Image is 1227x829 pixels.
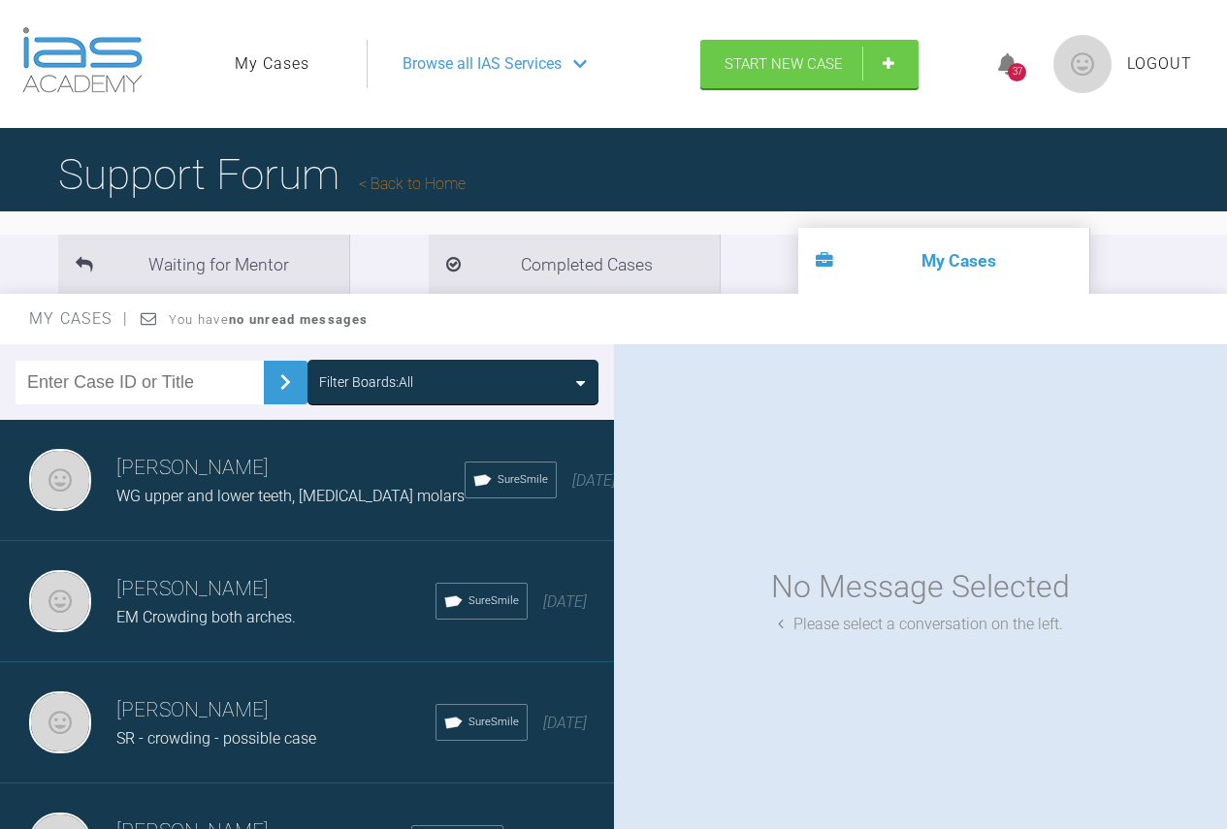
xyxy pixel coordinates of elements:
[778,612,1063,637] div: Please select a conversation on the left.
[403,51,562,77] span: Browse all IAS Services
[572,471,616,490] span: [DATE]
[359,175,466,193] a: Back to Home
[235,51,309,77] a: My Cases
[116,694,436,727] h3: [PERSON_NAME]
[22,27,143,93] img: logo-light.3e3ef733.png
[1008,63,1026,81] div: 37
[58,141,466,208] h1: Support Forum
[468,714,519,731] span: SureSmile
[116,608,296,626] span: EM Crowding both arches.
[29,449,91,511] img: John Paul Flanigan
[319,371,413,393] div: Filter Boards: All
[29,691,91,753] img: John Paul Flanigan
[29,309,129,328] span: My Cases
[16,361,264,404] input: Enter Case ID or Title
[116,452,465,485] h3: [PERSON_NAME]
[1053,35,1112,93] img: profile.png
[498,471,548,489] span: SureSmile
[725,55,843,73] span: Start New Case
[543,714,587,732] span: [DATE]
[58,235,349,294] li: Waiting for Mentor
[116,573,436,606] h3: [PERSON_NAME]
[169,312,368,327] span: You have
[29,570,91,632] img: John Paul Flanigan
[468,592,519,610] span: SureSmile
[771,562,1070,612] div: No Message Selected
[270,367,301,398] img: chevronRight.28bd32b0.svg
[798,228,1089,294] li: My Cases
[229,312,368,327] strong: no unread messages
[116,729,316,748] span: SR - crowding - possible case
[429,235,720,294] li: Completed Cases
[700,40,919,88] a: Start New Case
[543,592,587,611] span: [DATE]
[1127,51,1192,77] a: Logout
[116,487,465,505] span: WG upper and lower teeth, [MEDICAL_DATA] molars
